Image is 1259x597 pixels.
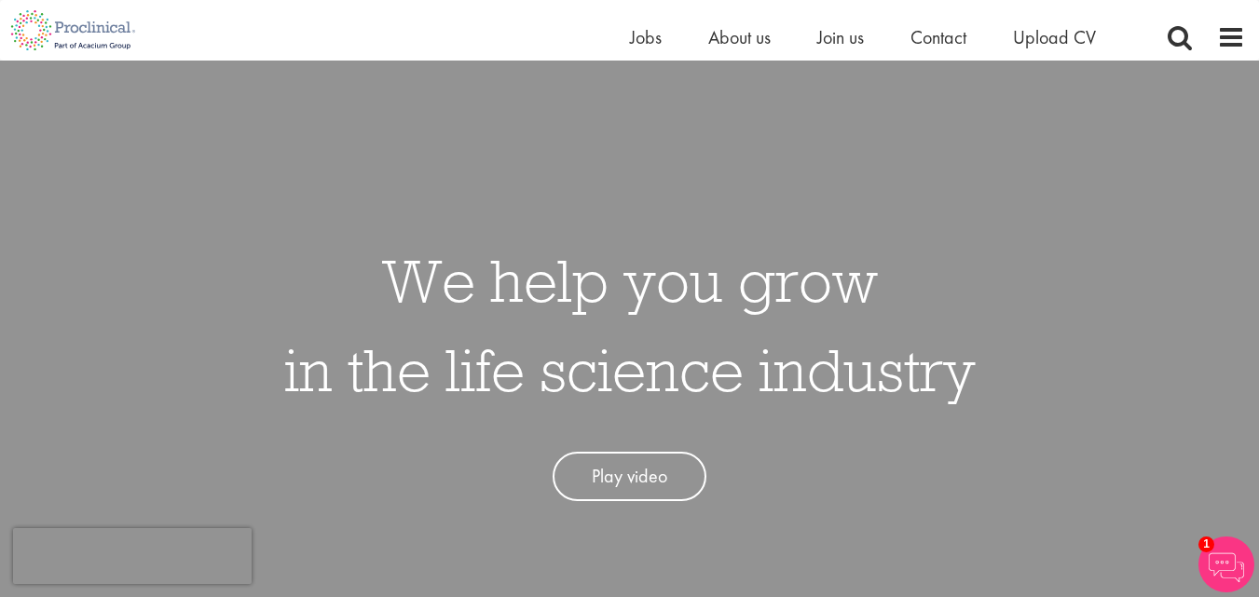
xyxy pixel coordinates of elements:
[553,452,706,501] a: Play video
[1198,536,1214,552] span: 1
[284,236,976,414] h1: We help you grow in the life science industry
[630,25,662,49] a: Jobs
[708,25,771,49] a: About us
[817,25,864,49] a: Join us
[910,25,966,49] a: Contact
[1198,536,1254,592] img: Chatbot
[1013,25,1096,49] a: Upload CV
